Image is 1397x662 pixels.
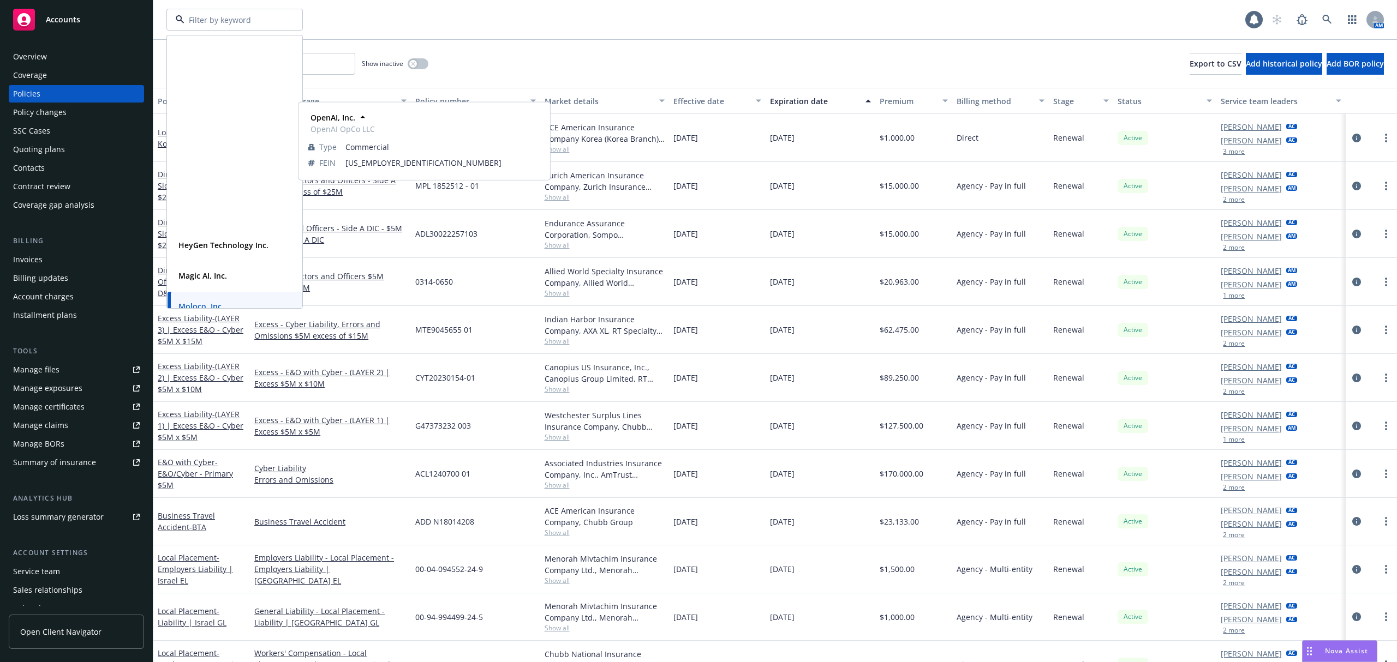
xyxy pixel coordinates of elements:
div: Invoices [13,251,43,268]
span: Renewal [1053,563,1084,575]
div: Summary of insurance [13,454,96,471]
a: [PERSON_NAME] [1221,648,1282,659]
span: Agency - Pay in full [957,324,1026,335]
a: Coverage [9,67,144,84]
a: Overview [9,48,144,65]
span: ADL30022257103 [415,228,477,239]
button: Policy details [153,88,250,114]
div: Policy changes [13,104,67,121]
a: circleInformation [1350,371,1363,384]
div: Service team leaders [1221,95,1329,107]
button: Export to CSV [1190,53,1241,75]
div: Expiration date [770,95,859,107]
button: 2 more [1223,388,1245,395]
div: Canopius US Insurance, Inc., Canopius Group Limited, RT Specialty Insurance Services, LLC (RSG Sp... [545,362,665,384]
a: [PERSON_NAME] [1221,613,1282,625]
a: Business Travel Accident [158,510,215,532]
span: $23,133.00 [880,516,919,527]
a: more [1380,371,1393,384]
a: more [1380,179,1393,192]
a: more [1380,610,1393,623]
a: [PERSON_NAME] [1221,457,1282,468]
div: Allied World Specialty Insurance Company, Allied World Assurance Company (AWAC), RT Specialty Ins... [545,266,665,288]
button: Status [1113,88,1216,114]
span: Renewal [1053,180,1084,191]
a: Coverage gap analysis [9,196,144,214]
span: Agency - Pay in full [957,228,1026,239]
span: Show inactive [362,59,403,68]
span: [DATE] [770,228,795,239]
span: Renewal [1053,468,1084,479]
span: [DATE] [770,276,795,287]
div: Premium [880,95,936,107]
a: Billing updates [9,269,144,287]
a: Sales relationships [9,581,144,599]
a: more [1380,227,1393,240]
span: Show all [545,240,665,250]
a: Directors and Officers - Side A DIC - $5M xs $20M Side A DIC [254,222,407,245]
div: Billing [9,236,144,246]
span: Active [1122,421,1144,431]
a: Contract review [9,178,144,195]
span: Agency - Multi-entity [957,563,1032,575]
a: [PERSON_NAME] [1221,217,1282,228]
span: Agency - Pay in full [957,180,1026,191]
div: Loss summary generator [13,508,104,526]
button: Add historical policy [1246,53,1322,75]
span: [DATE] [673,516,698,527]
span: Renewal [1053,611,1084,623]
span: Direct [957,132,978,143]
a: Summary of insurance [9,454,144,471]
span: Show all [545,336,665,346]
a: circleInformation [1350,179,1363,192]
span: ACL1240700 01 [415,468,470,479]
a: Search [1316,9,1338,31]
div: Quoting plans [13,141,65,158]
span: Add BOR policy [1327,58,1384,69]
button: Market details [540,88,669,114]
a: Manage exposures [9,380,144,397]
span: Show all [545,145,665,154]
a: Local Placement [158,606,226,628]
a: Directors and Officers - Side A DIC [158,217,243,250]
a: Loss summary generator [9,508,144,526]
div: Coverage [13,67,47,84]
a: Manage files [9,361,144,378]
span: G47373232 003 [415,420,471,431]
span: Add historical policy [1246,58,1322,69]
div: Stage [1053,95,1097,107]
a: Installment plans [9,306,144,324]
span: Active [1122,133,1144,143]
button: Effective date [669,88,766,114]
div: Zurich American Insurance Company, Zurich Insurance Group [545,170,665,192]
a: Manage certificates [9,398,144,416]
span: $1,500.00 [880,563,915,575]
span: - (LAYER 3) | Excess E&O - Cyber $5M X $15M [158,313,243,346]
div: Status [1118,95,1200,107]
span: $15,000.00 [880,228,919,239]
a: [PERSON_NAME] [1221,313,1282,324]
span: Renewal [1053,132,1084,143]
a: Cyber Liability [254,462,407,474]
span: Show all [545,384,665,394]
span: Show all [545,623,665,633]
span: [DATE] [673,276,698,287]
span: Active [1122,181,1144,191]
span: [DATE] [673,180,698,191]
button: Lines of coverage [250,88,411,114]
span: Accounts [46,15,80,24]
button: Nova Assist [1302,640,1377,662]
a: Contacts [9,159,144,177]
a: Manage claims [9,417,144,434]
a: circleInformation [1350,227,1363,240]
span: $15,000.00 [880,180,919,191]
div: Billing updates [13,269,68,287]
span: [DATE] [673,420,698,431]
a: Account charges [9,288,144,305]
button: Policy number [411,88,540,114]
span: Show all [545,528,665,537]
button: 2 more [1223,627,1245,634]
div: Manage claims [13,417,68,434]
a: more [1380,563,1393,576]
button: Premium [875,88,953,114]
